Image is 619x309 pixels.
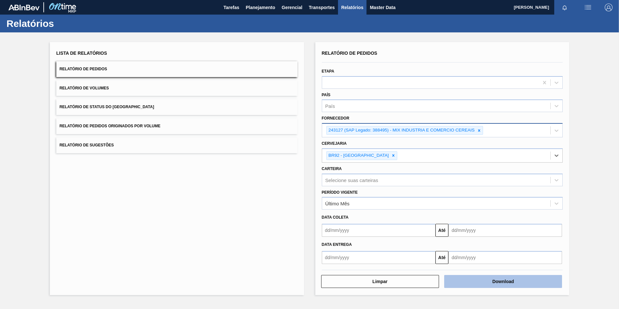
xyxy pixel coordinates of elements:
span: Relatório de Sugestões [60,143,114,147]
div: Último Mês [325,201,350,206]
label: Cervejaria [322,141,347,146]
span: Planejamento [246,4,275,11]
div: Selecione suas carteiras [325,177,378,183]
button: Download [444,275,562,288]
img: userActions [584,4,592,11]
div: 243127 (SAP Legado: 388495) - MIX INDUSTRIA E COMERCIO CEREAIS [327,126,476,134]
input: dd/mm/yyyy [322,251,435,264]
span: Data coleta [322,215,349,220]
button: Relatório de Sugestões [56,137,298,153]
span: Master Data [370,4,395,11]
span: Tarefas [223,4,239,11]
span: Transportes [309,4,335,11]
span: Relatório de Volumes [60,86,109,90]
span: Relatório de Pedidos Originados por Volume [60,124,161,128]
input: dd/mm/yyyy [448,224,562,237]
span: Relatório de Pedidos [322,51,377,56]
button: Relatório de Status do [GEOGRAPHIC_DATA] [56,99,298,115]
button: Até [435,251,448,264]
h1: Relatórios [6,20,121,27]
span: Relatório de Status do [GEOGRAPHIC_DATA] [60,105,154,109]
input: dd/mm/yyyy [322,224,435,237]
label: Etapa [322,69,334,74]
button: Limpar [321,275,439,288]
label: Período Vigente [322,190,358,195]
label: Fornecedor [322,116,349,120]
div: BR92 - [GEOGRAPHIC_DATA] [327,152,390,160]
span: Lista de Relatórios [56,51,107,56]
button: Relatório de Pedidos Originados por Volume [56,118,298,134]
span: Relatório de Pedidos [60,67,107,71]
button: Relatório de Pedidos [56,61,298,77]
img: TNhmsLtSVTkK8tSr43FrP2fwEKptu5GPRR3wAAAABJRU5ErkJggg== [8,5,39,10]
button: Relatório de Volumes [56,80,298,96]
span: Data entrega [322,242,352,247]
span: Relatórios [341,4,363,11]
span: Gerencial [282,4,302,11]
input: dd/mm/yyyy [448,251,562,264]
div: País [325,103,335,109]
img: Logout [605,4,613,11]
button: Até [435,224,448,237]
button: Notificações [554,3,575,12]
label: Carteira [322,166,342,171]
label: País [322,93,331,97]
